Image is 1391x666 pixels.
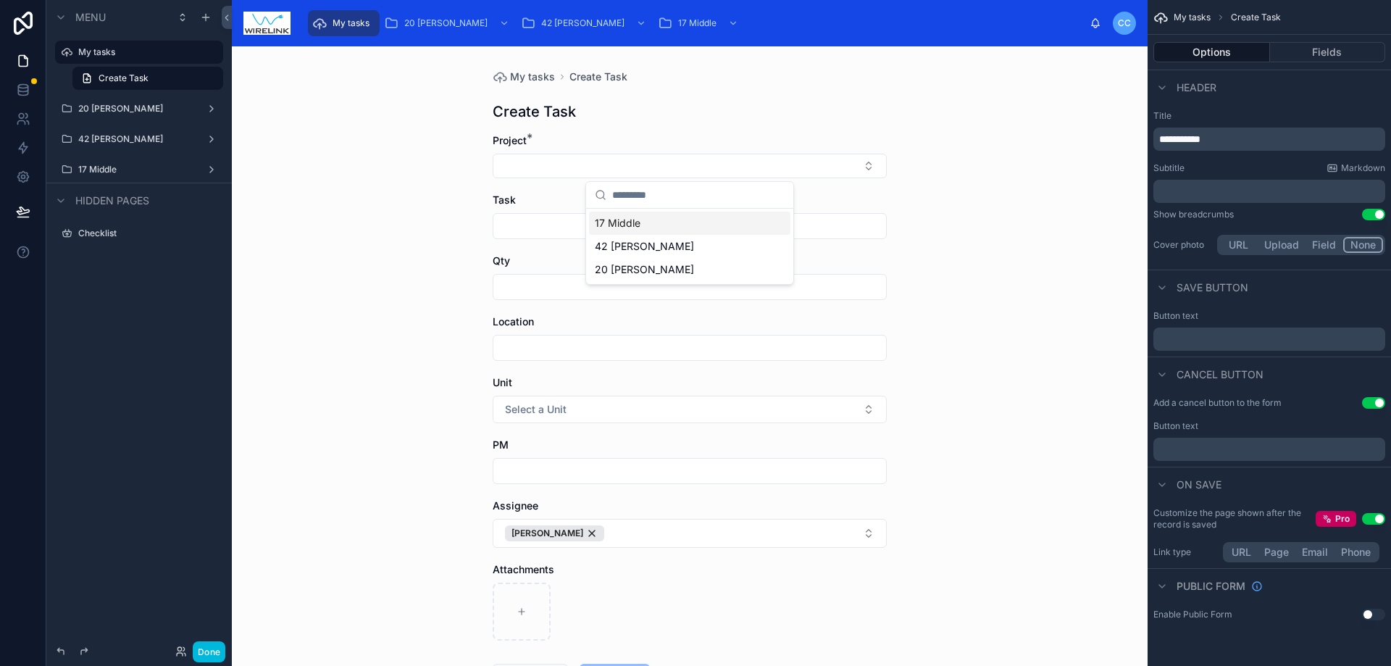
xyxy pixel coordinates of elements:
div: Suggestions [586,209,793,284]
span: Menu [75,10,106,25]
a: Create Task [569,70,627,84]
div: scrollable content [1153,128,1385,151]
span: CC [1118,17,1131,29]
button: Unselect 1 [505,525,604,541]
span: Assignee [493,499,538,512]
button: Phone [1334,544,1377,560]
button: URL [1225,544,1258,560]
span: 20 [PERSON_NAME] [595,262,694,277]
button: Field [1306,237,1344,253]
label: 42 [PERSON_NAME] [78,133,194,145]
label: Button text [1153,420,1198,432]
label: Button text [1153,310,1198,322]
span: Attachments [493,563,554,575]
span: Create Task [99,72,149,84]
label: Title [1153,110,1385,122]
div: scrollable content [1153,328,1385,351]
div: scrollable content [1153,438,1385,461]
button: Options [1153,42,1270,62]
a: 20 [PERSON_NAME] [380,10,517,36]
button: URL [1219,237,1258,253]
button: Fields [1270,42,1386,62]
div: Show breadcrumbs [1153,209,1234,220]
img: App logo [243,12,291,35]
span: On save [1177,478,1221,492]
label: Customize the page shown after the record is saved [1153,507,1316,530]
span: My tasks [510,70,555,84]
label: Subtitle [1153,162,1185,174]
span: Hidden pages [75,193,149,208]
a: Create Task [72,67,223,90]
span: Qty [493,254,510,267]
label: Checklist [78,228,214,239]
span: Task [493,193,516,206]
button: Select Button [493,519,887,548]
button: Done [193,641,225,662]
span: My tasks [1174,12,1211,23]
span: Select a Unit [505,402,567,417]
button: Select Button [493,396,887,423]
span: Public form [1177,579,1245,594]
label: 20 [PERSON_NAME] [78,103,194,115]
a: 17 Middle [653,10,745,36]
button: Select Button [493,154,887,178]
a: 42 [PERSON_NAME] [517,10,653,36]
a: My tasks [493,70,555,84]
span: 42 [PERSON_NAME] [595,239,694,254]
span: 42 [PERSON_NAME] [541,17,625,29]
a: My tasks [308,10,380,36]
button: None [1343,237,1383,253]
span: Project [493,134,527,146]
span: Header [1177,80,1216,95]
a: Markdown [1327,162,1385,174]
div: scrollable content [1153,180,1385,203]
label: 17 Middle [78,164,194,175]
span: PM [493,438,509,451]
span: Markdown [1341,162,1385,174]
label: Link type [1153,546,1211,558]
span: Pro [1335,513,1350,525]
span: 17 Middle [595,216,640,230]
span: Location [493,315,534,328]
label: Add a cancel button to the form [1153,397,1282,409]
span: [PERSON_NAME] [511,528,583,539]
span: 17 Middle [678,17,717,29]
span: Unit [493,376,512,388]
label: Cover photo [1153,239,1211,251]
h1: Create Task [493,101,576,122]
label: My tasks [78,46,214,58]
button: Email [1295,544,1334,560]
button: Upload [1258,237,1306,253]
span: Cancel button [1177,367,1263,382]
span: My tasks [333,17,369,29]
button: Page [1258,544,1295,560]
span: Create Task [1231,12,1281,23]
span: 20 [PERSON_NAME] [404,17,488,29]
div: Enable Public Form [1153,609,1232,620]
span: Save button [1177,280,1248,295]
div: scrollable content [302,7,1090,39]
